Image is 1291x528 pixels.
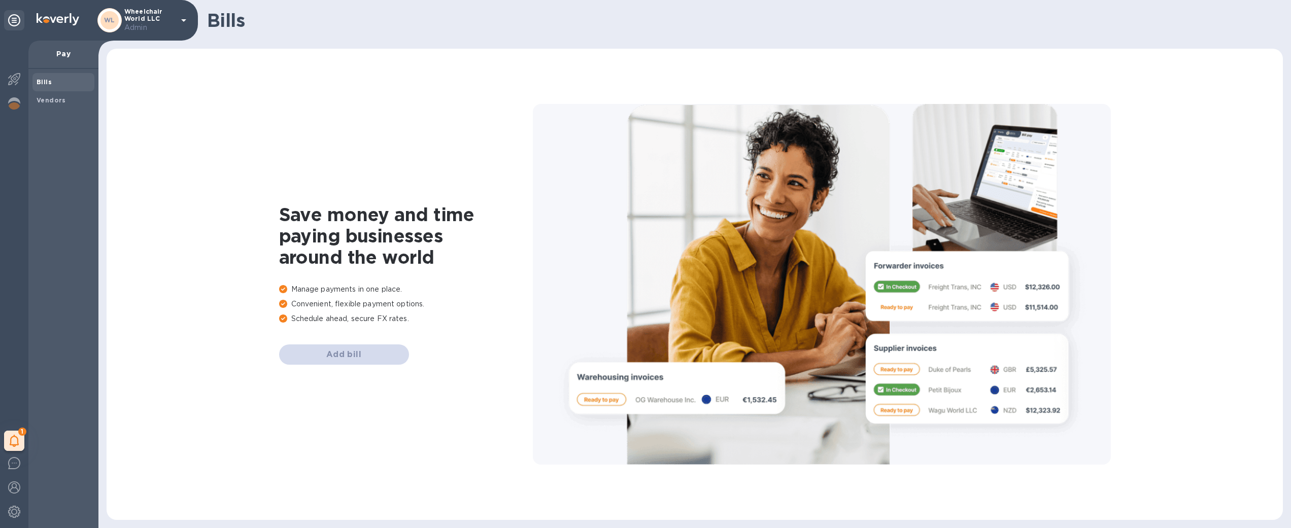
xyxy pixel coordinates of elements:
img: Logo [37,13,79,25]
b: Vendors [37,96,66,104]
p: Convenient, flexible payment options. [279,299,533,309]
p: Wheelchair World LLC [124,8,175,33]
span: 1 [18,428,26,436]
b: WL [104,16,115,24]
p: Schedule ahead, secure FX rates. [279,313,533,324]
b: Bills [37,78,52,86]
p: Admin [124,22,175,33]
div: Unpin categories [4,10,24,30]
h1: Bills [207,10,1275,31]
p: Manage payments in one place. [279,284,533,295]
h1: Save money and time paying businesses around the world [279,204,533,268]
p: Pay [37,49,90,59]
